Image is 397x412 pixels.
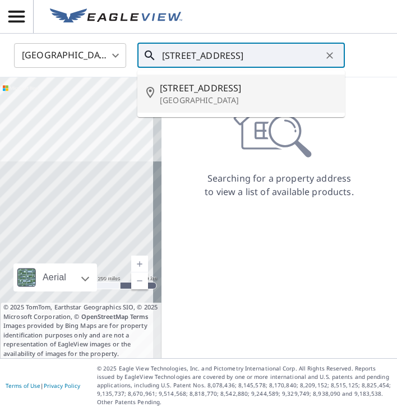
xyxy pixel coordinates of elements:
[130,312,149,321] a: Terms
[204,172,354,198] p: Searching for a property address to view a list of available products.
[160,95,336,106] p: [GEOGRAPHIC_DATA]
[131,272,148,289] a: Current Level 5, Zoom Out
[44,382,80,390] a: Privacy Policy
[97,364,391,406] p: © 2025 Eagle View Technologies, Inc. and Pictometry International Corp. All Rights Reserved. Repo...
[81,312,128,321] a: OpenStreetMap
[50,8,182,25] img: EV Logo
[39,263,70,291] div: Aerial
[160,81,336,95] span: [STREET_ADDRESS]
[14,40,126,71] div: [GEOGRAPHIC_DATA]
[43,2,189,32] a: EV Logo
[322,48,338,63] button: Clear
[6,382,40,390] a: Terms of Use
[6,382,80,389] p: |
[131,256,148,272] a: Current Level 5, Zoom In
[3,303,158,321] span: © 2025 TomTom, Earthstar Geographics SIO, © 2025 Microsoft Corporation, ©
[162,40,322,71] input: Search by address or latitude-longitude
[13,263,97,291] div: Aerial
